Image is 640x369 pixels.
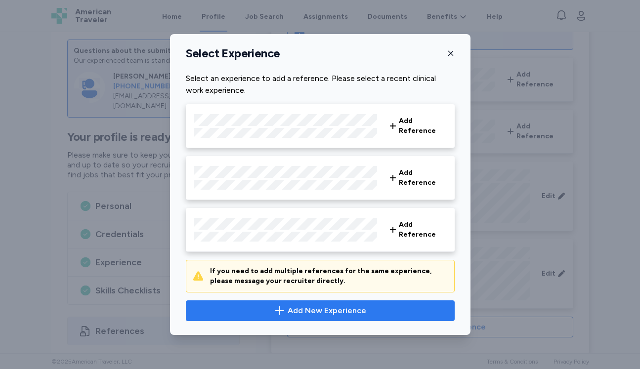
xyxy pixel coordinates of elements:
[186,156,455,200] div: Add Reference
[288,305,366,317] span: Add New Experience
[186,208,455,252] div: Add Reference
[210,266,448,286] div: If you need to add multiple references for the same experience, please message your recruiter dir...
[186,46,280,61] h1: Select Experience
[399,168,446,188] span: Add Reference
[186,300,455,321] button: Add New Experience
[399,220,446,240] span: Add Reference
[186,73,455,96] div: Select an experience to add a reference. Please select a recent clinical work experience.
[399,116,446,136] span: Add Reference
[186,104,455,148] div: Add Reference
